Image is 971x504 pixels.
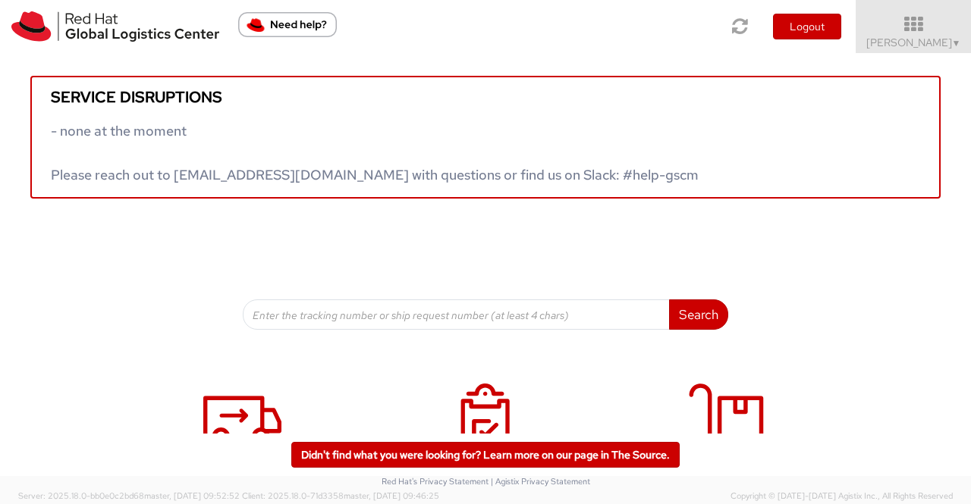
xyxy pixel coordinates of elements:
span: Server: 2025.18.0-bb0e0c2bd68 [18,490,240,501]
span: Copyright © [DATE]-[DATE] Agistix Inc., All Rights Reserved [731,490,953,502]
a: | Agistix Privacy Statement [491,476,590,487]
span: master, [DATE] 09:46:25 [344,490,439,501]
a: Red Hat's Privacy Statement [382,476,489,487]
span: ▼ [952,37,961,49]
img: rh-logistics-00dfa346123c4ec078e1.svg [11,11,219,42]
span: [PERSON_NAME] [866,36,961,49]
span: - none at the moment Please reach out to [EMAIL_ADDRESS][DOMAIN_NAME] with questions or find us o... [51,122,699,183]
span: master, [DATE] 09:52:52 [144,490,240,501]
a: Didn't find what you were looking for? Learn more on our page in The Source. [291,442,680,468]
button: Logout [773,14,841,39]
button: Search [669,299,728,330]
h5: Service disruptions [51,89,920,105]
span: Client: 2025.18.0-71d3358 [242,490,439,501]
button: Need help? [238,12,337,37]
input: Enter the tracking number or ship request number (at least 4 chars) [243,299,670,330]
a: Service disruptions - none at the moment Please reach out to [EMAIL_ADDRESS][DOMAIN_NAME] with qu... [30,76,941,199]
